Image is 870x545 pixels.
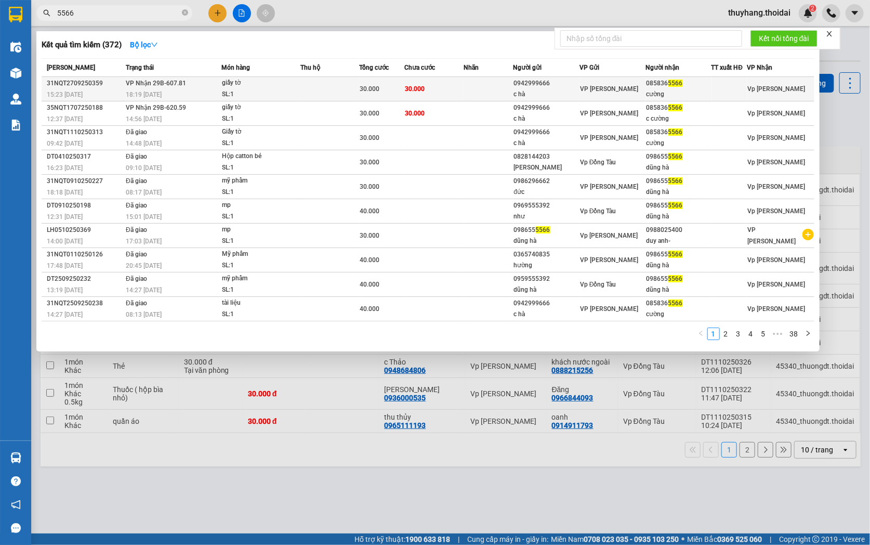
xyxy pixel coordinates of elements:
[126,91,162,98] span: 18:19 [DATE]
[126,153,147,160] span: Đã giao
[514,78,579,89] div: 0942999666
[222,77,300,89] div: giấy tờ
[580,159,616,166] span: Vp Đồng Tàu
[579,64,599,71] span: VP Gửi
[122,36,166,53] button: Bộ lọcdown
[222,273,300,284] div: mỹ phẩm
[647,211,711,222] div: dũng hà
[802,229,814,240] span: plus-circle
[514,162,579,173] div: [PERSON_NAME]
[759,33,809,44] span: Kết nối tổng đài
[47,249,123,260] div: 31NQT0110250126
[514,309,579,320] div: c hà
[47,311,83,318] span: 14:27 [DATE]
[126,115,162,123] span: 14:56 [DATE]
[360,183,379,190] span: 30.000
[47,298,123,309] div: 31NQT2509250238
[42,40,122,50] h3: Kết quả tìm kiếm ( 372 )
[126,275,147,282] span: Đã giao
[647,102,711,113] div: 085836
[47,164,83,172] span: 16:23 [DATE]
[222,102,300,113] div: giấy tờ
[222,224,300,236] div: mp
[560,30,742,47] input: Nhập số tổng đài
[10,94,21,105] img: warehouse-icon
[514,236,579,246] div: dũng hà
[747,281,805,288] span: Vp [PERSON_NAME]
[647,249,711,260] div: 098655
[747,256,805,264] span: Vp [PERSON_NAME]
[47,102,123,113] div: 35NQT1707250188
[647,176,711,187] div: 098655
[47,287,83,294] span: 13:19 [DATE]
[360,110,379,117] span: 30.000
[126,226,147,233] span: Đã giao
[580,110,638,117] span: VP [PERSON_NAME]
[47,91,83,98] span: 15:23 [DATE]
[732,328,745,340] li: 3
[747,64,772,71] span: VP Nhận
[126,262,162,269] span: 20:45 [DATE]
[647,236,711,246] div: duy anh-
[222,151,300,162] div: Hộp catton bé
[222,236,300,247] div: SL: 1
[360,232,379,239] span: 30.000
[647,298,711,309] div: 085836
[758,328,769,340] a: 5
[360,281,379,288] span: 40.000
[222,249,300,260] div: Mỹ phẩm
[514,225,579,236] div: 098655
[647,78,711,89] div: 085836
[10,42,21,53] img: warehouse-icon
[647,151,711,162] div: 098655
[43,9,50,17] span: search
[747,110,805,117] span: Vp [PERSON_NAME]
[405,110,425,117] span: 30.000
[126,177,147,185] span: Đã giao
[514,176,579,187] div: 0986296662
[580,207,616,215] span: Vp Đồng Tàu
[747,207,805,215] span: Vp [PERSON_NAME]
[126,64,154,71] span: Trạng thái
[805,330,811,336] span: right
[360,256,379,264] span: 40.000
[647,309,711,320] div: cường
[695,328,707,340] button: left
[580,85,638,93] span: VP [PERSON_NAME]
[360,305,379,313] span: 40.000
[646,64,680,71] span: Người nhận
[514,274,579,284] div: 0959555392
[668,251,683,258] span: 5566
[222,187,300,198] div: SL: 1
[787,328,801,340] a: 38
[47,238,83,245] span: 14:00 [DATE]
[514,211,579,222] div: như
[182,9,188,16] span: close-circle
[360,134,379,141] span: 30.000
[222,138,300,149] div: SL: 1
[707,328,720,340] li: 1
[126,189,162,196] span: 08:17 [DATE]
[47,213,83,220] span: 12:31 [DATE]
[47,274,123,284] div: DT2509250232
[10,68,21,79] img: warehouse-icon
[11,476,21,486] span: question-circle
[514,151,579,162] div: 0828144203
[580,232,638,239] span: Vp [PERSON_NAME]
[580,281,616,288] span: Vp Đồng Tàu
[47,78,123,89] div: 31NQT2709250359
[222,297,300,309] div: tài liệu
[514,138,579,149] div: c hà
[221,64,250,71] span: Món hàng
[182,8,188,18] span: close-circle
[360,207,379,215] span: 40.000
[405,85,425,93] span: 30.000
[126,287,162,294] span: 14:27 [DATE]
[222,309,300,320] div: SL: 1
[126,311,162,318] span: 08:13 [DATE]
[514,284,579,295] div: dũng hà
[720,328,732,340] li: 2
[745,328,757,340] a: 4
[580,134,638,141] span: VP [PERSON_NAME]
[11,523,21,533] span: message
